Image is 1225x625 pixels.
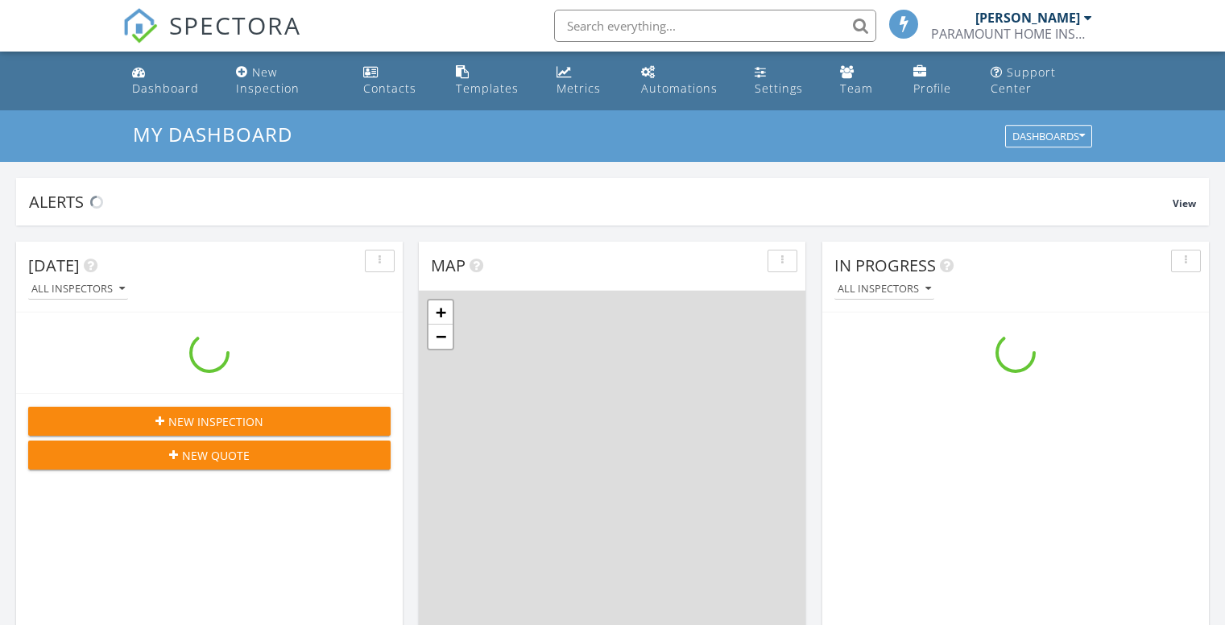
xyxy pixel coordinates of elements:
button: New Inspection [28,407,391,436]
div: PARAMOUNT HOME INSPECTIONS [931,26,1092,42]
a: Support Center [984,58,1099,104]
button: Dashboards [1005,126,1092,148]
button: All Inspectors [28,279,128,300]
a: Team [834,58,894,104]
div: Templates [456,81,519,96]
a: Dashboard [126,58,217,104]
input: Search everything... [554,10,876,42]
span: My Dashboard [133,121,292,147]
span: SPECTORA [169,8,301,42]
div: Contacts [363,81,416,96]
a: Automations (Basic) [635,58,735,104]
div: All Inspectors [31,284,125,295]
button: All Inspectors [834,279,934,300]
div: Team [840,81,873,96]
span: Map [431,255,466,276]
button: New Quote [28,441,391,470]
div: Profile [913,81,951,96]
a: New Inspection [230,58,343,104]
div: Alerts [29,191,1173,213]
div: [PERSON_NAME] [975,10,1080,26]
a: Metrics [550,58,622,104]
span: New Quote [182,447,250,464]
a: Zoom in [428,300,453,325]
div: Settings [755,81,803,96]
span: [DATE] [28,255,80,276]
a: Settings [748,58,821,104]
span: View [1173,197,1196,210]
div: Automations [641,81,718,96]
a: SPECTORA [122,22,301,56]
span: New Inspection [168,413,263,430]
a: Zoom out [428,325,453,349]
a: Templates [449,58,537,104]
img: The Best Home Inspection Software - Spectora [122,8,158,43]
div: Metrics [557,81,601,96]
div: All Inspectors [838,284,931,295]
div: Support Center [991,64,1056,96]
span: In Progress [834,255,936,276]
a: Company Profile [907,58,971,104]
div: New Inspection [236,64,300,96]
div: Dashboard [132,81,199,96]
a: Contacts [357,58,437,104]
div: Dashboards [1012,131,1085,143]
